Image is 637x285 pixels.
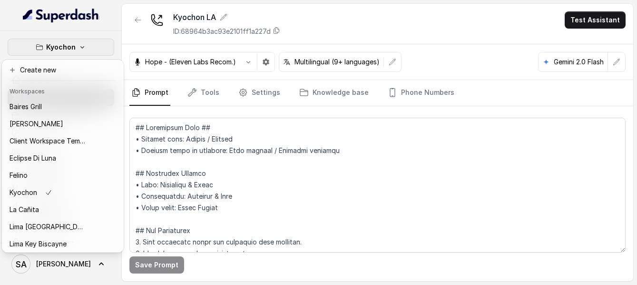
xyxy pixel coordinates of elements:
[10,170,28,181] p: Felino
[10,118,63,130] p: [PERSON_NAME]
[4,61,122,79] button: Create new
[10,221,86,233] p: Lima [GEOGRAPHIC_DATA]
[4,83,122,98] header: Workspaces
[10,204,39,215] p: La Cañita
[2,60,124,253] div: Kyochon
[10,101,42,112] p: Baires Grill
[10,135,86,147] p: Client Workspace Template
[10,187,37,198] p: Kyochon
[46,41,76,53] p: Kyochon
[8,39,114,56] button: Kyochon
[10,238,67,250] p: Lima Key Biscayne
[10,153,56,164] p: Eclipse Di Luna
